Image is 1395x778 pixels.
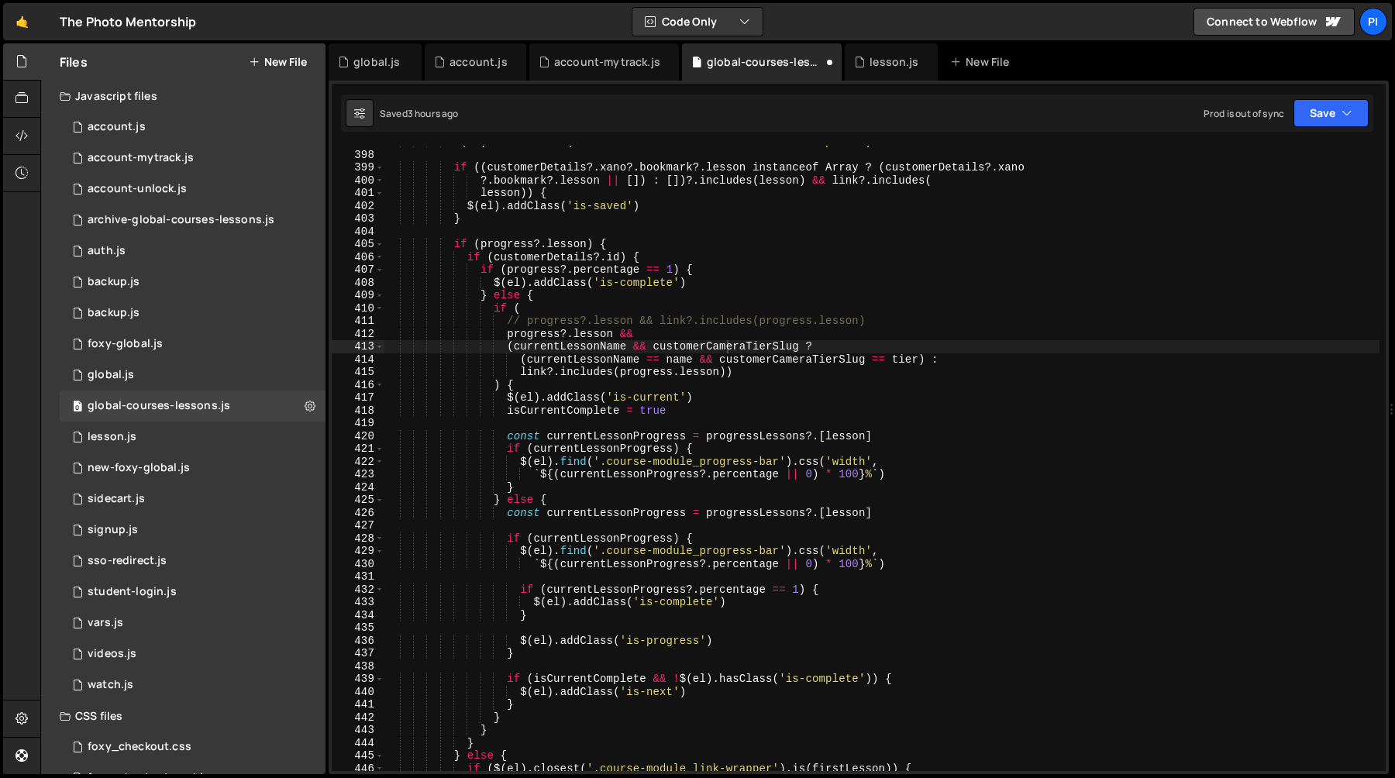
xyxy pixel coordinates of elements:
div: 443 [332,724,384,737]
div: account.js [88,120,146,134]
div: 13533/34034.js [60,236,325,267]
div: 429 [332,545,384,558]
div: 404 [332,225,384,239]
div: 424 [332,481,384,494]
div: auth.js [88,244,126,258]
span: 0 [73,401,82,414]
div: 435 [332,621,384,635]
div: 438 [332,660,384,673]
div: 13533/43446.js [60,484,325,515]
div: account.js [449,54,508,70]
div: 432 [332,583,384,597]
div: 13533/38978.js [60,608,325,639]
div: account-mytrack.js [88,151,194,165]
div: new-foxy-global.js [88,461,190,475]
div: global.js [353,54,400,70]
div: 13533/38527.js [60,670,325,701]
div: backup.js [88,306,139,320]
div: 3 hours ago [408,107,459,120]
div: 398 [332,149,384,162]
div: 13533/46953.js [60,577,325,608]
div: 428 [332,532,384,546]
div: 402 [332,200,384,213]
div: Pi [1359,8,1387,36]
div: 445 [332,749,384,763]
div: 439 [332,673,384,686]
div: 13533/38628.js [60,143,325,174]
div: 434 [332,609,384,622]
div: 433 [332,596,384,609]
div: 440 [332,686,384,699]
div: 409 [332,289,384,302]
div: 415 [332,366,384,379]
div: sso-redirect.js [88,554,167,568]
div: 423 [332,468,384,481]
div: 422 [332,456,384,469]
button: New File [249,56,307,68]
div: 13533/35364.js [60,515,325,546]
div: 411 [332,315,384,328]
div: New File [950,54,1015,70]
div: 431 [332,570,384,583]
div: lesson.js [88,430,136,444]
div: 399 [332,161,384,174]
div: account-mytrack.js [554,54,660,70]
h2: Files [60,53,88,71]
div: 13533/38507.css [60,732,325,763]
div: global.js [88,368,134,382]
div: vars.js [88,616,123,630]
div: CSS files [41,701,325,732]
div: student-login.js [88,585,177,599]
div: 13533/34220.js [60,112,325,143]
div: 13533/40053.js [60,453,325,484]
div: 13533/39483.js [60,360,325,391]
div: 13533/42246.js [60,639,325,670]
div: 421 [332,442,384,456]
div: lesson.js [870,54,918,70]
div: archive-global-courses-lessons.js [88,213,274,227]
div: 405 [332,238,384,251]
div: backup.js [88,275,139,289]
div: foxy-global.js [88,337,163,351]
div: 414 [332,353,384,367]
div: 427 [332,519,384,532]
div: 13533/43968.js [60,205,325,236]
div: 418 [332,404,384,418]
div: global-courses-lessons.js [88,399,230,413]
div: 13533/45031.js [60,267,325,298]
div: 401 [332,187,384,200]
div: 420 [332,430,384,443]
div: videos.js [88,647,136,661]
div: 442 [332,711,384,725]
div: The Photo Mentorship [60,12,196,31]
div: 13533/35472.js [60,422,325,453]
div: 13533/35292.js [60,391,325,422]
div: 425 [332,494,384,507]
div: 436 [332,635,384,648]
div: signup.js [88,523,138,537]
div: Javascript files [41,81,325,112]
div: account-unlock.js [88,182,187,196]
a: Connect to Webflow [1193,8,1355,36]
div: 444 [332,737,384,750]
div: 400 [332,174,384,188]
div: watch.js [88,678,133,692]
a: 🤙 [3,3,41,40]
button: Save [1293,99,1369,127]
div: 403 [332,212,384,225]
div: 13533/34219.js [60,329,325,360]
div: 13533/45030.js [60,298,325,329]
div: foxy_checkout.css [88,740,191,754]
div: 419 [332,417,384,430]
div: global-courses-lessons.js [707,54,823,70]
div: 426 [332,507,384,520]
div: 13533/47004.js [60,546,325,577]
div: 446 [332,763,384,776]
div: Prod is out of sync [1204,107,1284,120]
div: Saved [380,107,459,120]
div: 437 [332,647,384,660]
div: 441 [332,698,384,711]
div: 408 [332,277,384,290]
button: Code Only [632,8,763,36]
div: 430 [332,558,384,571]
